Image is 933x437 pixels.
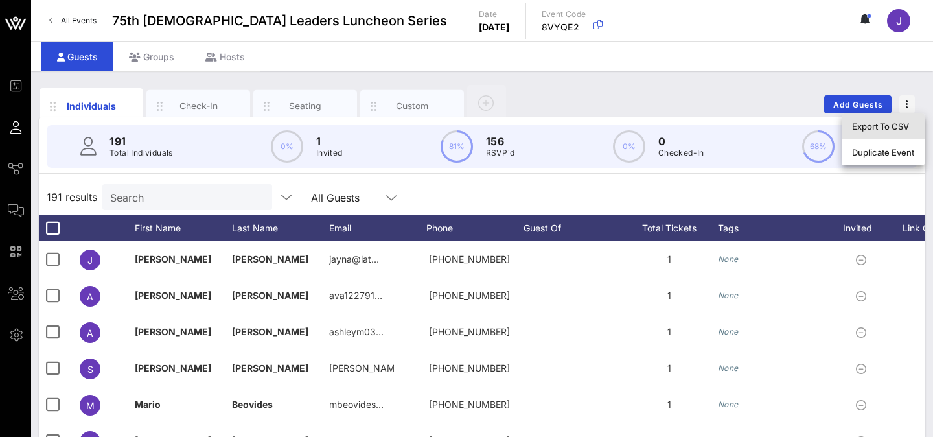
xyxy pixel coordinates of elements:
div: Check-In [170,100,227,112]
span: Mario [135,399,161,410]
div: Total Tickets [621,215,718,241]
div: Guests [41,42,113,71]
div: 1 [621,350,718,386]
div: Phone [426,215,524,241]
p: Checked-In [658,147,704,159]
div: Custom [384,100,441,112]
span: [PERSON_NAME] [232,326,308,337]
p: Event Code [542,8,586,21]
div: Email [329,215,426,241]
i: None [718,399,739,409]
span: +13104367738 [429,254,510,265]
span: [PERSON_NAME] [135,290,211,301]
div: Individuals [63,99,121,113]
span: Add Guests [833,100,884,110]
span: [PERSON_NAME] [135,326,211,337]
span: 75th [DEMOGRAPHIC_DATA] Leaders Luncheon Series [112,11,447,30]
span: M [86,400,95,411]
span: [PERSON_NAME] [232,254,308,265]
span: A [87,291,93,302]
div: Seating [277,100,334,112]
div: All Guests [311,192,360,204]
div: All Guests [303,184,407,210]
span: J [896,14,902,27]
div: Invited [828,215,899,241]
span: All Events [61,16,97,25]
span: [PERSON_NAME] [135,362,211,373]
div: Tags [718,215,828,241]
span: [PERSON_NAME] [135,254,211,265]
span: S [87,364,93,375]
span: J [87,255,93,266]
i: None [718,254,739,264]
a: All Events [41,10,104,31]
span: +15129684884 [429,362,510,373]
p: 8VYQE2 [542,21,586,34]
p: jayna@lat… [329,241,379,278]
div: 1 [621,278,718,314]
span: +15127792652 [429,290,510,301]
p: ava122791… [329,278,382,314]
div: First Name [135,215,232,241]
span: [PERSON_NAME] [232,290,308,301]
p: ashleym03… [329,314,384,350]
p: 156 [486,134,515,149]
span: A [87,327,93,338]
div: 1 [621,241,718,278]
i: None [718,327,739,337]
div: Guest Of [524,215,621,241]
p: mbeovides… [329,386,384,423]
div: Groups [113,42,190,71]
span: [PERSON_NAME] [232,362,308,373]
p: Total Individuals [109,147,173,159]
p: RSVP`d [486,147,515,159]
button: Add Guests [824,95,892,113]
div: 1 [621,386,718,423]
i: None [718,290,739,300]
span: 191 results [47,189,97,205]
p: [DATE] [479,21,510,34]
p: 0 [658,134,704,149]
div: 1 [621,314,718,350]
span: +19158005079 [429,326,510,337]
p: 191 [109,134,173,149]
div: Export To CSV [852,121,914,132]
p: Date [479,8,510,21]
div: Duplicate Event [852,147,914,158]
span: Beovides [232,399,273,410]
p: 1 [316,134,343,149]
div: J [887,9,910,32]
p: [PERSON_NAME]… [329,350,394,386]
span: +17863519976 [429,399,510,410]
i: None [718,363,739,373]
div: Hosts [190,42,260,71]
p: Invited [316,147,343,159]
div: Last Name [232,215,329,241]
